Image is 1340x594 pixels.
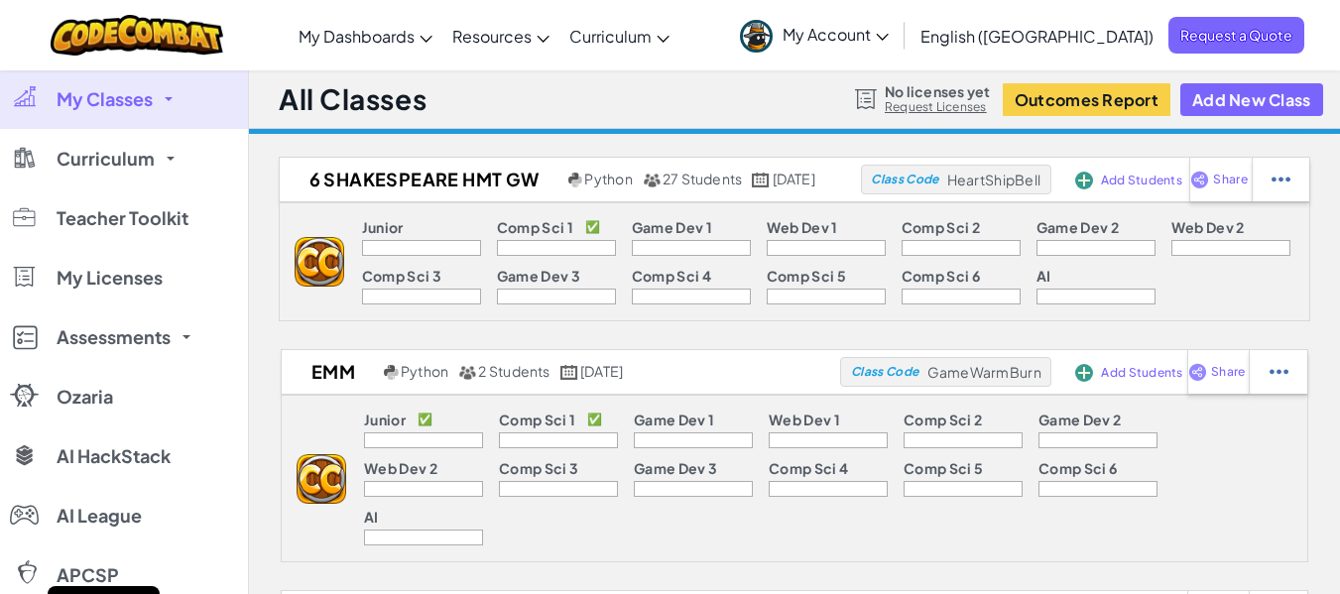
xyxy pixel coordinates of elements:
img: logo [297,454,346,504]
span: My Classes [57,90,153,108]
p: AI [1036,268,1051,284]
span: Class Code [851,366,918,378]
span: Ozaria [57,388,113,406]
span: My Account [783,24,889,45]
p: Web Dev 2 [1171,219,1245,235]
p: Comp Sci 3 [499,460,578,476]
button: Add New Class [1180,83,1323,116]
img: IconStudentEllipsis.svg [1272,171,1290,188]
a: Request Licenses [885,99,990,115]
p: Comp Sci 2 [902,219,980,235]
p: ✅ [585,219,600,235]
span: Assessments [57,328,171,346]
p: Comp Sci 6 [1038,460,1117,476]
img: IconAddStudents.svg [1075,172,1093,189]
p: ✅ [418,412,432,427]
a: My Account [730,4,899,66]
p: Comp Sci 5 [904,460,983,476]
span: No licenses yet [885,83,990,99]
span: Share [1213,174,1247,185]
img: MultipleUsers.png [458,365,476,380]
img: avatar [740,20,773,53]
p: Comp Sci 1 [497,219,573,235]
span: Curriculum [57,150,155,168]
img: IconShare_Purple.svg [1190,171,1209,188]
p: ✅ [587,412,602,427]
button: Outcomes Report [1003,83,1170,116]
span: Curriculum [569,26,652,47]
span: 27 Students [663,170,743,187]
p: Comp Sci 4 [769,460,848,476]
h2: EMM [282,357,379,387]
img: IconAddStudents.svg [1075,364,1093,382]
p: Game Dev 1 [634,412,714,427]
span: My Licenses [57,269,163,287]
span: AI League [57,507,142,525]
p: Comp Sci 3 [362,268,441,284]
p: Game Dev 2 [1036,219,1119,235]
img: MultipleUsers.png [643,173,661,187]
span: Add Students [1101,367,1182,379]
p: Comp Sci 2 [904,412,982,427]
p: Comp Sci 5 [767,268,846,284]
p: Comp Sci 1 [499,412,575,427]
p: Web Dev 1 [769,412,840,427]
img: IconShare_Purple.svg [1188,363,1207,381]
p: Game Dev 3 [634,460,717,476]
span: GameWarmBurn [927,363,1041,381]
img: logo [295,237,344,287]
p: Junior [364,412,406,427]
p: Web Dev 2 [364,460,437,476]
a: 6 Shakespeare HMT GW Python 27 Students [DATE] [280,165,861,194]
img: calendar.svg [560,365,578,380]
img: calendar.svg [752,173,770,187]
p: Game Dev 1 [632,219,712,235]
a: My Dashboards [289,9,442,62]
p: Game Dev 2 [1038,412,1121,427]
span: Add Students [1101,175,1182,186]
span: Teacher Toolkit [57,209,188,227]
a: Curriculum [559,9,679,62]
img: python.png [384,365,399,380]
span: [DATE] [773,170,815,187]
h2: 6 Shakespeare HMT GW [280,165,563,194]
a: English ([GEOGRAPHIC_DATA]) [911,9,1163,62]
span: HeartShipBell [947,171,1040,188]
a: Resources [442,9,559,62]
span: Share [1211,366,1245,378]
img: CodeCombat logo [51,15,224,56]
span: Python [401,362,448,380]
a: Request a Quote [1168,17,1304,54]
span: Resources [452,26,532,47]
p: Web Dev 1 [767,219,838,235]
p: Comp Sci 6 [902,268,980,284]
span: AI HackStack [57,447,171,465]
h1: All Classes [279,80,426,118]
span: Python [584,170,632,187]
span: [DATE] [580,362,623,380]
p: Junior [362,219,404,235]
img: python.png [568,173,583,187]
p: AI [364,509,379,525]
span: My Dashboards [299,26,415,47]
p: Game Dev 3 [497,268,580,284]
span: Class Code [871,174,938,185]
a: EMM Python 2 Students [DATE] [282,357,840,387]
span: English ([GEOGRAPHIC_DATA]) [920,26,1154,47]
img: IconStudentEllipsis.svg [1270,363,1288,381]
span: 2 Students [478,362,549,380]
p: Comp Sci 4 [632,268,711,284]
